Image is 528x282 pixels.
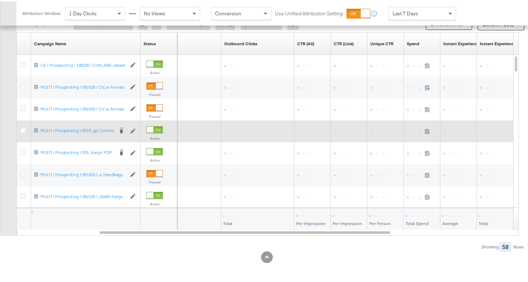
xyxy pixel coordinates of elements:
[443,39,500,45] a: The average total time, in seconds, that people spent viewing an Instant Experience.
[146,157,163,161] label: Active
[146,200,163,205] label: Active
[34,39,66,45] div: Campaign Name
[146,69,163,74] label: Active
[333,219,362,225] span: Per Impression
[69,9,97,15] span: 1 Day Clicks
[41,105,126,111] div: MULTI | Prospecting | 092325 | CV...w Arrivals
[215,9,241,15] span: Conversion
[500,241,511,250] div: 58
[443,39,500,45] div: Instant Experience View Time
[146,113,163,117] label: Paused
[146,178,163,183] label: Paused
[41,170,126,176] div: MULTI | Prospecting | 091025 |...e Handbags
[34,39,66,45] a: Your campaign name.
[296,219,326,225] span: Per Impression
[146,91,163,96] label: Paused
[223,219,232,225] span: Total
[407,39,419,45] div: Spend
[334,39,354,45] div: CTR (Link)
[41,126,114,132] div: MULTI | Prospecting | 0919...go Control
[144,9,165,15] span: No Views
[406,219,429,225] span: Total Spend
[224,39,257,45] div: Outbound Clicks
[370,39,393,45] a: Percentage of people who saw your ad and performed a unique click (all).
[370,39,393,45] div: Unique CTR
[41,61,126,67] div: US | Prospecting | 100225 | CVN...ABA Jacket
[297,39,314,45] a: The number of clicks on your ad divided by impressions.
[146,135,163,139] label: Active
[41,192,126,198] div: MULTI | Prospecting | 082125 |...DABA Kargo
[224,39,257,45] a: The number of clicks on links that take people off Facebook-owned properties.
[334,39,354,45] a: The number of clicks received on a link in your ad divided by the number of impressions.
[513,243,524,248] div: Rows
[22,9,61,15] div: Attribution Window:
[407,39,419,45] a: The total amount spent to date.
[369,219,391,225] span: Per Person
[481,243,500,248] div: Showing:
[442,219,458,225] span: Average
[41,148,114,154] div: MULTI | Prospecting | 091...Kargo PDP
[393,9,418,15] span: Last 7 Days
[275,9,344,16] label: Use Unified Attribution Setting:
[144,39,156,45] div: Status
[144,39,156,45] a: Shows the current state of your Ad Campaign.
[41,83,126,89] div: MULTI | Prospecting | 092325 | CV...w Arrivals
[479,219,488,225] span: Total
[297,39,314,45] div: CTR (All)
